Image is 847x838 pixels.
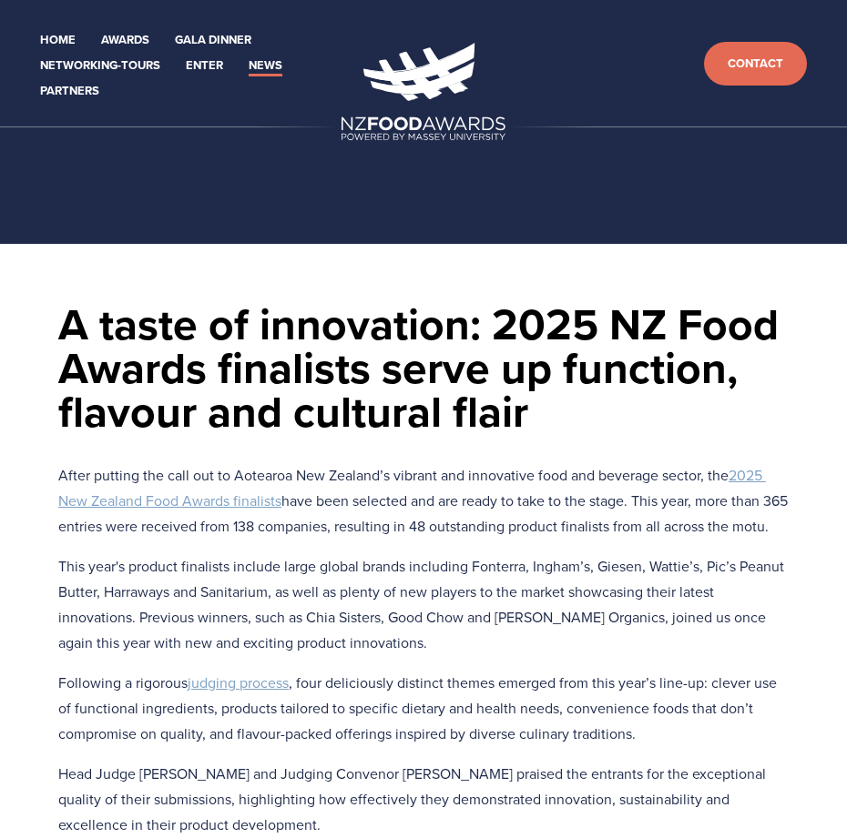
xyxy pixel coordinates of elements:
[188,672,289,692] a: judging process
[58,761,789,837] p: Head Judge [PERSON_NAME] and Judging Convenor [PERSON_NAME] praised the entrants for the exceptio...
[704,42,807,86] a: Contact
[40,81,99,102] a: Partners
[175,30,251,51] a: Gala Dinner
[58,302,789,433] h1: A taste of innovation: 2025 NZ Food Awards finalists serve up function, flavour and cultural flair
[101,30,149,51] a: Awards
[40,56,160,76] a: Networking-Tours
[58,553,789,655] p: This year's product finalists include large global brands including Fonterra, Ingham’s, Giesen, W...
[40,30,76,51] a: Home
[186,56,223,76] a: Enter
[58,670,789,746] p: Following a rigorous , four deliciously distinct themes emerged from this year’s line-up: clever ...
[58,462,789,539] p: After putting the call out to Aotearoa New Zealand’s vibrant and innovative food and beverage sec...
[249,56,282,76] a: News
